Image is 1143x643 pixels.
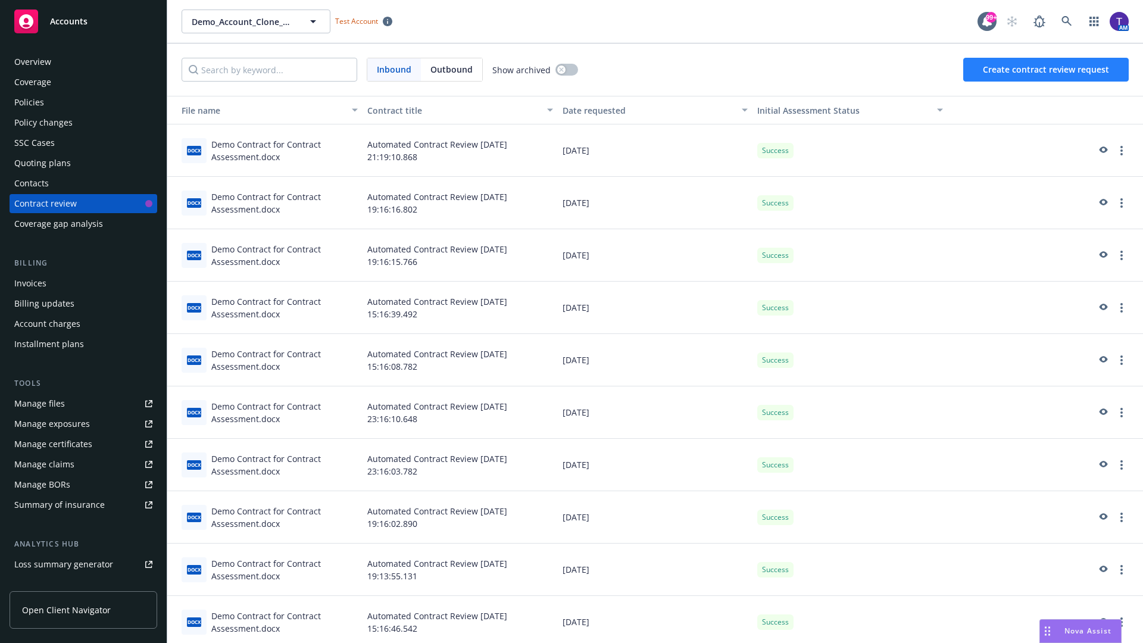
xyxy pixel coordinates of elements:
[10,435,157,454] a: Manage certificates
[762,407,789,418] span: Success
[1095,248,1110,263] a: preview
[10,73,157,92] a: Coverage
[762,302,789,313] span: Success
[182,58,357,82] input: Search by keyword...
[363,96,558,124] button: Contract title
[10,93,157,112] a: Policies
[10,538,157,550] div: Analytics hub
[363,124,558,177] div: Automated Contract Review [DATE] 21:19:10.868
[10,414,157,433] a: Manage exposures
[563,104,735,117] div: Date requested
[172,104,345,117] div: File name
[14,455,74,474] div: Manage claims
[1082,10,1106,33] a: Switch app
[14,214,103,233] div: Coverage gap analysis
[10,133,157,152] a: SSC Cases
[1114,458,1129,472] a: more
[14,555,113,574] div: Loss summary generator
[363,229,558,282] div: Automated Contract Review [DATE] 19:16:15.766
[762,617,789,628] span: Success
[182,10,330,33] button: Demo_Account_Clone_QA_CR_Tests_Demo
[14,113,73,132] div: Policy changes
[14,93,44,112] div: Policies
[1114,353,1129,367] a: more
[14,194,77,213] div: Contract review
[22,604,111,616] span: Open Client Navigator
[211,348,358,373] div: Demo Contract for Contract Assessment.docx
[986,12,997,23] div: 99+
[14,314,80,333] div: Account charges
[14,495,105,514] div: Summary of insurance
[1114,196,1129,210] a: more
[492,64,551,76] span: Show archived
[1064,626,1111,636] span: Nova Assist
[558,334,753,386] div: [DATE]
[187,303,201,312] span: docx
[367,58,421,81] span: Inbound
[10,52,157,71] a: Overview
[14,475,70,494] div: Manage BORs
[10,274,157,293] a: Invoices
[10,113,157,132] a: Policy changes
[14,394,65,413] div: Manage files
[762,198,789,208] span: Success
[211,295,358,320] div: Demo Contract for Contract Assessment.docx
[10,475,157,494] a: Manage BORs
[1114,248,1129,263] a: more
[757,105,860,116] span: Initial Assessment Status
[187,617,201,626] span: docx
[14,133,55,152] div: SSC Cases
[762,512,789,523] span: Success
[14,294,74,313] div: Billing updates
[10,555,157,574] a: Loss summary generator
[1095,510,1110,525] a: preview
[963,58,1129,82] button: Create contract review request
[14,414,90,433] div: Manage exposures
[10,257,157,269] div: Billing
[10,495,157,514] a: Summary of insurance
[187,146,201,155] span: docx
[558,96,753,124] button: Date requested
[558,491,753,544] div: [DATE]
[363,439,558,491] div: Automated Contract Review [DATE] 23:16:03.782
[10,455,157,474] a: Manage claims
[1040,620,1055,642] div: Drag to move
[367,104,540,117] div: Contract title
[1114,405,1129,420] a: more
[10,5,157,38] a: Accounts
[558,544,753,596] div: [DATE]
[762,145,789,156] span: Success
[172,104,345,117] div: Toggle SortBy
[1095,563,1110,577] a: preview
[330,15,397,27] span: Test Account
[1114,143,1129,158] a: more
[211,243,358,268] div: Demo Contract for Contract Assessment.docx
[363,282,558,334] div: Automated Contract Review [DATE] 15:16:39.492
[377,63,411,76] span: Inbound
[1095,301,1110,315] a: preview
[192,15,295,28] span: Demo_Account_Clone_QA_CR_Tests_Demo
[1095,353,1110,367] a: preview
[558,386,753,439] div: [DATE]
[1114,615,1129,629] a: more
[558,439,753,491] div: [DATE]
[363,386,558,439] div: Automated Contract Review [DATE] 23:16:10.648
[1039,619,1122,643] button: Nova Assist
[14,435,92,454] div: Manage certificates
[1114,301,1129,315] a: more
[1095,615,1110,629] a: preview
[335,16,378,26] span: Test Account
[762,564,789,575] span: Success
[187,198,201,207] span: docx
[10,294,157,313] a: Billing updates
[187,408,201,417] span: docx
[1000,10,1024,33] a: Start snowing
[10,174,157,193] a: Contacts
[50,17,88,26] span: Accounts
[211,452,358,477] div: Demo Contract for Contract Assessment.docx
[762,250,789,261] span: Success
[762,355,789,366] span: Success
[187,565,201,574] span: docx
[983,64,1109,75] span: Create contract review request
